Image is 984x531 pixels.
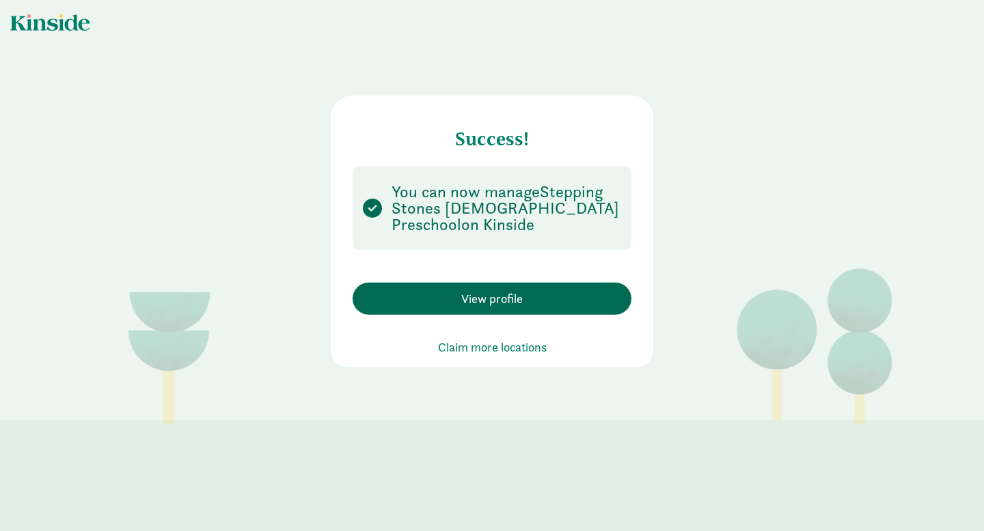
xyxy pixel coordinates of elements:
button: View profile [353,283,631,315]
span: Stepping Stones [DEMOGRAPHIC_DATA] Preschool [392,181,619,235]
p: You can now manage on Kinside [392,184,620,233]
iframe: Chat Widget [916,465,984,531]
h4: Success! [353,117,631,150]
span: View profile [461,289,523,308]
button: Claim more locations [438,338,547,356]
